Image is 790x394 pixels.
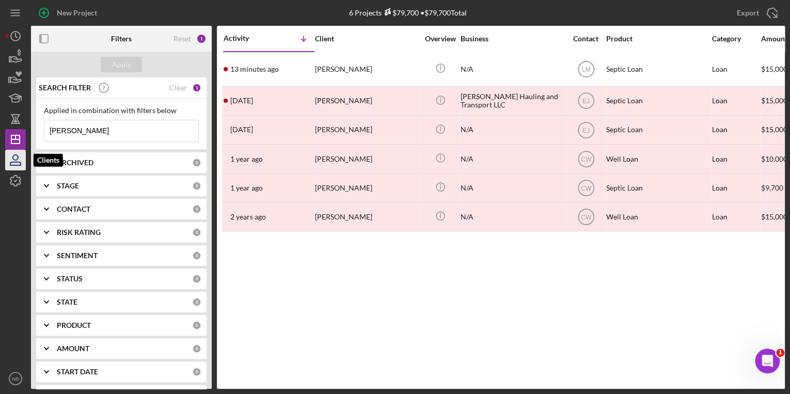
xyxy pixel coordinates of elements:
b: STATE [57,298,77,306]
b: ARCHIVED [57,159,93,167]
b: SENTIMENT [57,251,98,260]
div: 1 [192,83,201,92]
div: Loan [712,203,760,230]
div: Septic Loan [606,116,709,144]
div: $79,700 [382,8,419,17]
div: Well Loan [606,145,709,172]
div: 6 Projects • $79,700 Total [349,8,467,17]
div: N/A [461,116,564,144]
time: 2024-04-10 12:55 [230,155,263,163]
div: [PERSON_NAME] [315,203,418,230]
time: 2024-03-21 16:32 [230,184,263,192]
text: EJ [582,127,589,134]
text: NB [12,376,19,382]
text: CW [581,155,592,163]
div: [PERSON_NAME] [315,174,418,201]
div: [PERSON_NAME] [315,116,418,144]
div: [PERSON_NAME] [315,87,418,115]
div: Loan [712,174,760,201]
div: [PERSON_NAME] Hauling and Transport LLC [461,87,564,115]
div: Loan [712,87,760,115]
div: Loan [712,116,760,144]
b: RISK RATING [57,228,101,237]
button: NB [5,368,26,389]
div: N/A [461,53,564,86]
div: 0 [192,251,201,260]
div: 0 [192,274,201,283]
div: N/A [461,203,564,230]
div: Septic Loan [606,87,709,115]
div: N/A [461,174,564,201]
div: 0 [192,204,201,214]
div: 0 [192,297,201,307]
b: Filters [111,35,132,43]
time: 2024-02-05 02:24 [230,213,266,221]
div: 0 [192,228,201,237]
div: N/A [461,145,564,172]
div: Product [606,35,709,43]
div: Septic Loan [606,174,709,201]
div: Activity [224,34,269,42]
b: SEARCH FILTER [39,84,91,92]
span: 1 [776,349,784,357]
button: Export [726,3,785,23]
button: Apply [101,57,142,72]
b: CONTACT [57,205,90,213]
div: Septic Loan [606,53,709,86]
div: 0 [192,321,201,330]
div: 0 [192,344,201,353]
div: Client [315,35,418,43]
div: Category [712,35,760,43]
b: START DATE [57,368,98,376]
div: Loan [712,145,760,172]
div: Business [461,35,564,43]
b: AMOUNT [57,344,89,353]
b: PRODUCT [57,321,91,329]
div: [PERSON_NAME] [315,53,418,86]
text: CW [581,184,592,192]
text: EJ [582,98,589,105]
div: Overview [421,35,460,43]
button: New Project [31,3,107,23]
div: Clear [169,84,187,92]
div: Applied in combination with filters below [44,106,199,115]
div: 1 [196,34,207,44]
div: New Project [57,3,97,23]
div: 0 [192,158,201,167]
time: 2025-06-23 22:54 [230,97,253,105]
time: 2025-06-03 12:48 [230,125,253,134]
div: 0 [192,181,201,191]
b: STATUS [57,275,83,283]
iframe: Intercom live chat [755,349,780,373]
div: Apply [112,57,131,72]
text: LM [581,66,590,73]
div: Loan [712,53,760,86]
div: [PERSON_NAME] [315,145,418,172]
div: Export [737,3,759,23]
div: Contact [566,35,605,43]
span: $15,000 [761,65,787,73]
div: Reset [173,35,191,43]
div: Well Loan [606,203,709,230]
b: STAGE [57,182,79,190]
time: 2025-09-11 15:24 [230,65,279,73]
div: 0 [192,367,201,376]
text: CW [581,213,592,220]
